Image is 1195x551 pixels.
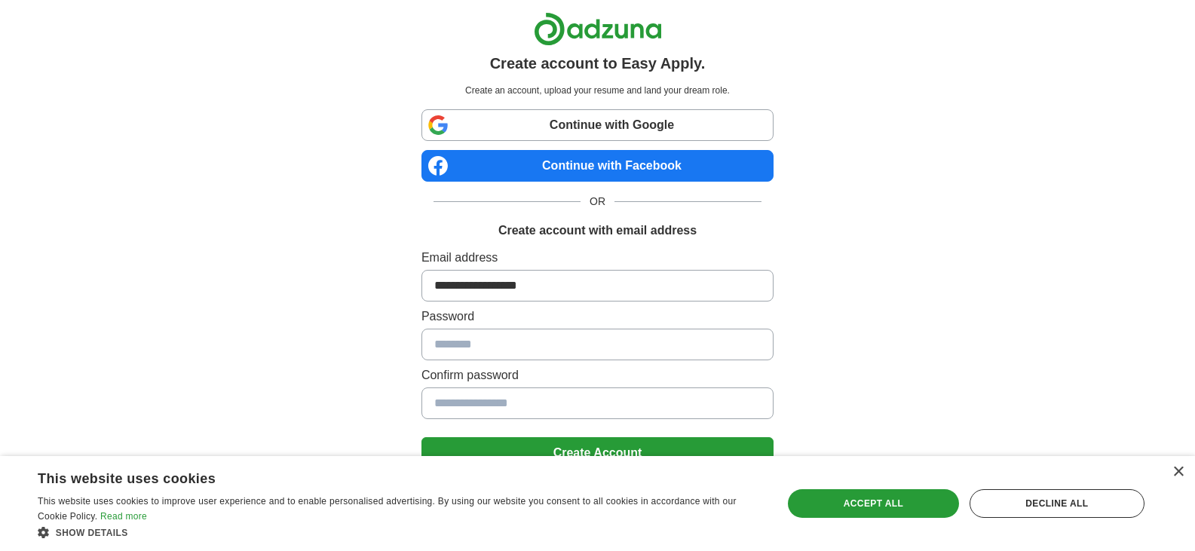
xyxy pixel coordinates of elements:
div: Accept all [788,489,959,518]
div: Show details [38,525,761,540]
a: Continue with Google [421,109,774,141]
span: Show details [56,528,128,538]
img: Adzuna logo [534,12,662,46]
label: Confirm password [421,366,774,384]
span: This website uses cookies to improve user experience and to enable personalised advertising. By u... [38,496,737,522]
p: Create an account, upload your resume and land your dream role. [424,84,771,97]
label: Password [421,308,774,326]
div: This website uses cookies [38,465,723,488]
h1: Create account with email address [498,222,697,240]
label: Email address [421,249,774,267]
a: Continue with Facebook [421,150,774,182]
div: Close [1172,467,1184,478]
span: OR [581,194,614,210]
a: Read more, opens a new window [100,511,147,522]
h1: Create account to Easy Apply. [490,52,706,75]
div: Decline all [970,489,1144,518]
button: Create Account [421,437,774,469]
